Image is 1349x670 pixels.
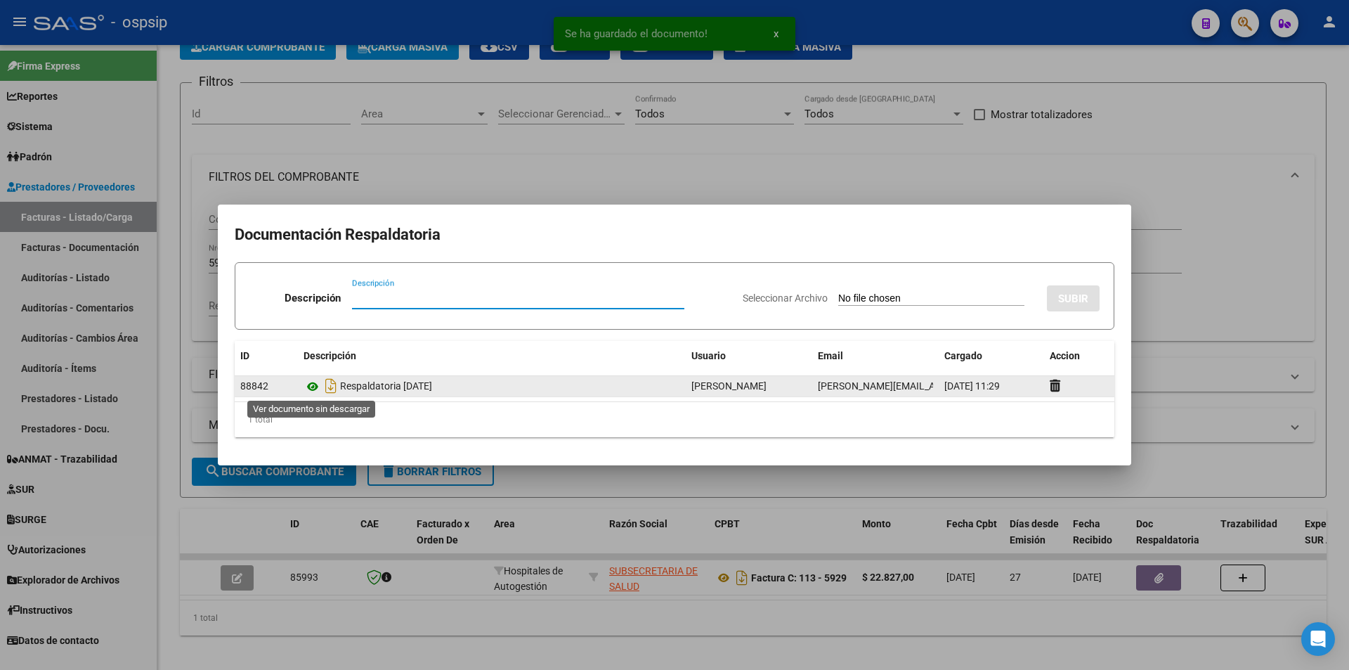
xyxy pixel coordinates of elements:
span: [DATE] 11:29 [944,380,1000,392]
datatable-header-cell: Usuario [686,341,812,371]
span: 88842 [240,380,268,392]
datatable-header-cell: Accion [1044,341,1114,371]
span: Accion [1050,350,1080,361]
span: Email [818,350,843,361]
datatable-header-cell: Email [812,341,939,371]
div: Open Intercom Messenger [1301,622,1335,656]
datatable-header-cell: Cargado [939,341,1044,371]
div: Respaldatoria [DATE] [304,375,680,397]
span: Cargado [944,350,982,361]
p: Descripción [285,290,341,307]
datatable-header-cell: ID [235,341,298,371]
span: [PERSON_NAME] [691,380,767,392]
span: SUBIR [1058,292,1088,305]
span: Seleccionar Archivo [743,292,828,304]
datatable-header-cell: Descripción [298,341,686,371]
div: 1 total [235,402,1114,437]
i: Descargar documento [322,375,340,397]
h2: Documentación Respaldatoria [235,221,1114,248]
span: Descripción [304,350,356,361]
span: Usuario [691,350,726,361]
span: ID [240,350,249,361]
span: [PERSON_NAME][EMAIL_ADDRESS][DOMAIN_NAME] [818,380,1049,392]
button: SUBIR [1047,285,1100,311]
